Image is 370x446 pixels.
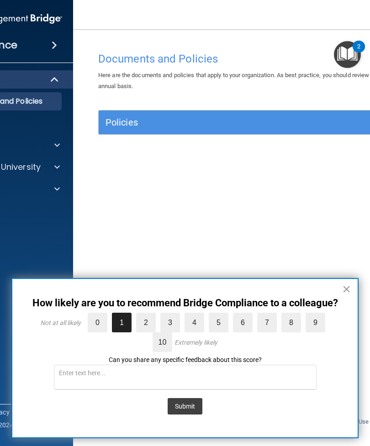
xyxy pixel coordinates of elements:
[31,356,339,365] div: Can you share any specific feedback about this score?
[342,282,351,296] button: Close
[31,297,339,309] p: How likely are you to recommend Bridge Compliance to a colleague?
[281,313,301,332] label: 8
[209,313,228,332] label: 5
[106,117,331,127] h5: Policies
[160,313,180,332] label: 3
[257,313,277,332] label: 7
[334,41,361,68] button: Open Resource Center, 2 new notifications
[40,319,81,326] div: Not at all likely
[185,313,204,332] label: 4
[357,47,360,58] div: 2
[88,313,107,332] label: 0
[233,313,253,332] label: 6
[153,332,172,352] label: 10
[306,313,325,332] label: 9
[136,313,156,332] label: 2
[174,339,217,346] div: Extremely likely
[168,398,202,415] button: Submit
[112,313,132,332] label: 1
